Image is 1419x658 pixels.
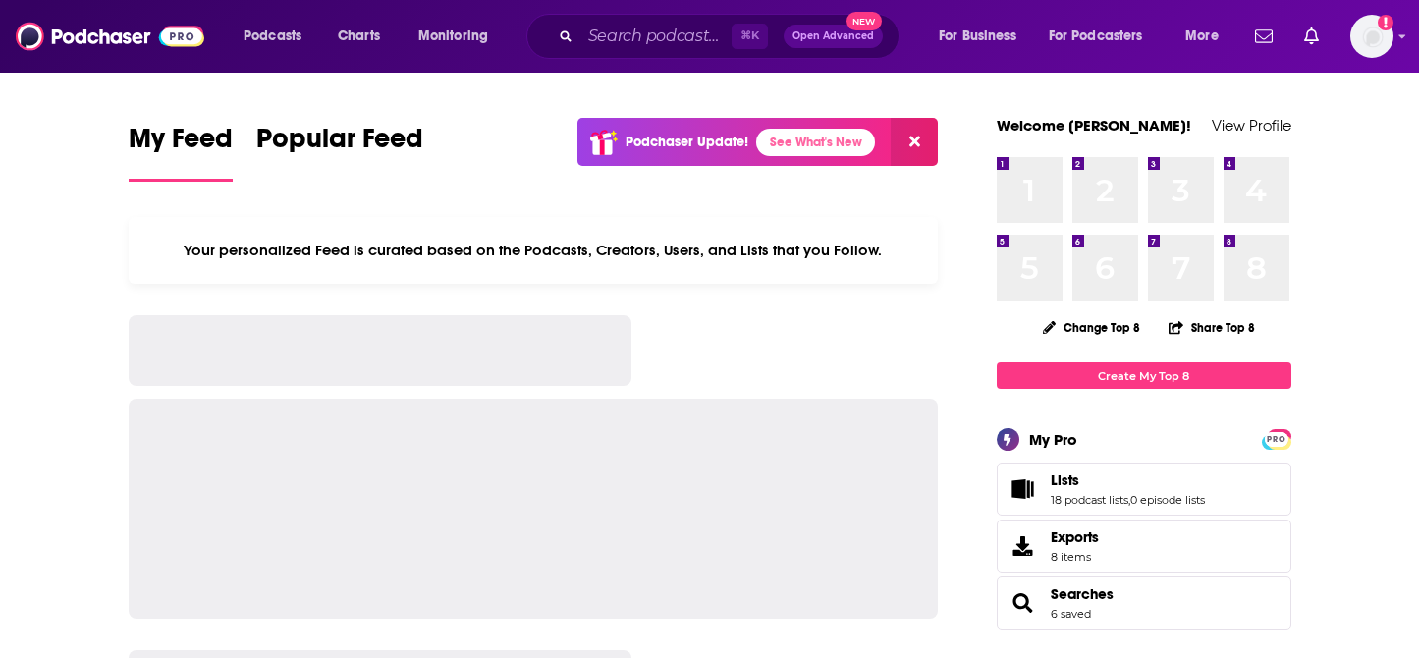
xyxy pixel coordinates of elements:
[129,122,233,182] a: My Feed
[997,576,1291,630] span: Searches
[756,129,875,156] a: See What's New
[256,122,423,182] a: Popular Feed
[1049,23,1143,50] span: For Podcasters
[230,21,327,52] button: open menu
[338,23,380,50] span: Charts
[545,14,918,59] div: Search podcasts, credits, & more...
[1350,15,1393,58] button: Show profile menu
[1378,15,1393,30] svg: Add a profile image
[732,24,768,49] span: ⌘ K
[1051,550,1099,564] span: 8 items
[325,21,392,52] a: Charts
[1051,528,1099,546] span: Exports
[1051,585,1114,603] a: Searches
[1036,21,1172,52] button: open menu
[1029,430,1077,449] div: My Pro
[418,23,488,50] span: Monitoring
[997,520,1291,573] a: Exports
[129,122,233,167] span: My Feed
[1051,471,1205,489] a: Lists
[256,122,423,167] span: Popular Feed
[1004,475,1043,503] a: Lists
[846,12,882,30] span: New
[1350,15,1393,58] span: Logged in as megcassidy
[1051,493,1128,507] a: 18 podcast lists
[997,362,1291,389] a: Create My Top 8
[792,31,874,41] span: Open Advanced
[16,18,204,55] img: Podchaser - Follow, Share and Rate Podcasts
[1265,431,1288,446] a: PRO
[1051,471,1079,489] span: Lists
[939,23,1016,50] span: For Business
[1172,21,1243,52] button: open menu
[1247,20,1281,53] a: Show notifications dropdown
[580,21,732,52] input: Search podcasts, credits, & more...
[129,217,939,284] div: Your personalized Feed is curated based on the Podcasts, Creators, Users, and Lists that you Follow.
[1212,116,1291,135] a: View Profile
[1004,589,1043,617] a: Searches
[997,463,1291,516] span: Lists
[1265,432,1288,447] span: PRO
[1128,493,1130,507] span: ,
[1130,493,1205,507] a: 0 episode lists
[1004,532,1043,560] span: Exports
[1185,23,1219,50] span: More
[405,21,514,52] button: open menu
[784,25,883,48] button: Open AdvancedNew
[1168,308,1256,347] button: Share Top 8
[1051,607,1091,621] a: 6 saved
[925,21,1041,52] button: open menu
[1350,15,1393,58] img: User Profile
[1296,20,1327,53] a: Show notifications dropdown
[626,134,748,150] p: Podchaser Update!
[244,23,301,50] span: Podcasts
[997,116,1191,135] a: Welcome [PERSON_NAME]!
[1031,315,1153,340] button: Change Top 8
